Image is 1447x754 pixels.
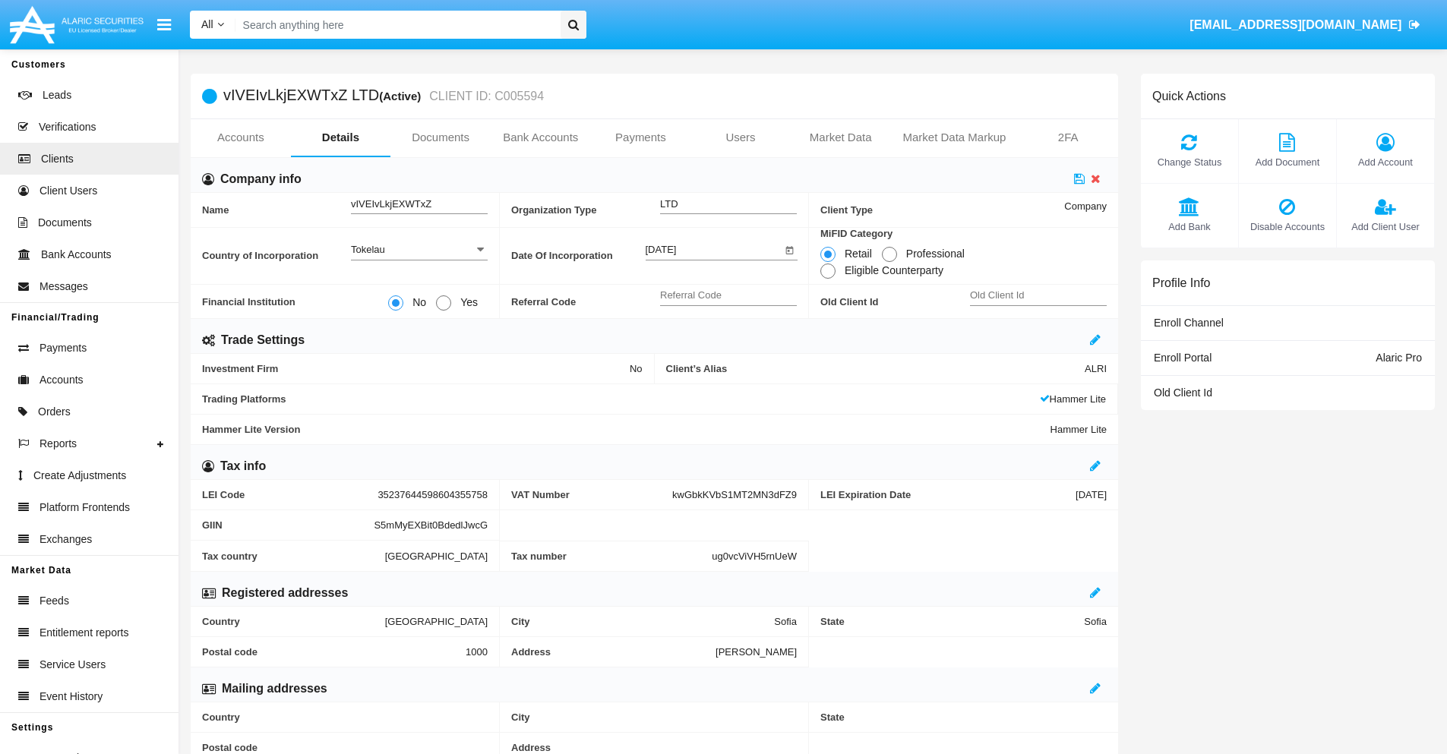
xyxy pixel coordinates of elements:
span: State [820,711,1107,723]
span: MiFID Category [820,228,1107,239]
span: State [820,616,1084,627]
span: Postal code [202,742,488,753]
span: kwGbkKVbS1MT2MN3dFZ9 [672,489,797,500]
a: Market Data Markup [890,119,1018,156]
span: No [403,297,430,308]
span: Hammer Lite [1050,424,1107,435]
span: Payments [39,340,87,356]
span: Professional [897,248,968,260]
span: Documents [38,215,92,231]
span: 35237644598604355758 [378,489,488,500]
a: Documents [390,119,491,156]
span: Clients [41,151,74,167]
span: Sofia [774,616,797,627]
span: Exchanges [39,532,92,547]
span: ug0vcViVH5rnUeW [712,551,797,562]
span: [GEOGRAPHIC_DATA] [385,616,488,627]
span: Hammer Lite Version [202,424,1050,435]
span: Organization Type [511,204,660,216]
span: Sofia [1084,616,1107,627]
span: Entitlement reports [39,625,129,641]
span: City [511,711,797,723]
button: Open calendar [782,241,798,257]
span: Add Bank [1148,219,1231,234]
span: Bank Accounts [41,247,112,263]
span: Client’s Alias [666,363,1085,374]
span: Feeds [39,593,69,609]
h6: Mailing addresses [222,680,327,697]
h6: Tax info [220,458,266,475]
span: Enroll Channel [1154,317,1224,329]
a: Users [690,119,791,156]
span: Accounts [39,372,84,388]
span: Trading Platforms [202,393,1040,405]
span: Leads [43,87,71,103]
span: [GEOGRAPHIC_DATA] [385,550,488,562]
span: Platform Frontends [39,500,130,516]
span: Country [202,616,385,627]
span: Eligible Counterparty [836,265,947,276]
span: Service Users [39,657,106,673]
span: Add Account [1344,155,1426,169]
span: Tax country [202,550,385,562]
span: Investment Firm [202,363,630,374]
span: [PERSON_NAME] [716,646,797,658]
span: LEI Code [202,489,378,500]
a: All [190,17,235,33]
span: No [630,363,643,374]
span: Country of Incorporation [202,250,351,261]
span: S5mMyEXBit0BdedlJwcG [374,519,488,531]
span: GIIN [202,519,374,531]
span: Orders [38,404,71,420]
span: Create Adjustments [33,468,126,484]
a: 2FA [1018,119,1118,156]
span: Reports [39,436,77,452]
h6: Quick Actions [1152,89,1226,103]
img: Logo image [8,2,146,47]
span: Address [511,646,716,658]
span: Old Client Id [820,296,970,308]
div: (Active) [379,87,425,105]
span: Old Client Id [1154,386,1212,399]
span: Event History [39,689,103,705]
span: Disable Accounts [1246,219,1329,234]
span: [DATE] [1076,489,1107,500]
span: Address [511,742,797,753]
input: Search [235,11,555,39]
a: [EMAIL_ADDRESS][DOMAIN_NAME] [1183,4,1428,46]
span: Add Document [1246,155,1329,169]
h6: Trade Settings [221,332,305,349]
span: Add Client User [1344,219,1426,234]
a: Bank Accounts [491,119,591,156]
span: Hammer Lite [1040,393,1106,405]
a: Market Data [791,119,891,156]
a: Payments [591,119,691,156]
h6: Registered addresses [222,585,348,601]
span: All [201,18,213,30]
span: Tax number [511,551,712,562]
span: Alaric Pro [1376,352,1422,364]
h6: Profile Info [1152,276,1210,290]
span: [EMAIL_ADDRESS][DOMAIN_NAME] [1190,18,1401,31]
h5: vIVEIvLkjEXWTxZ LTD [223,87,544,105]
span: Messages [39,279,88,295]
span: Client Type [820,204,1064,216]
span: Referral Code [511,296,660,308]
span: Verifications [39,119,96,135]
span: Name [202,204,351,216]
span: Enroll Portal [1154,352,1212,364]
small: CLIENT ID: C005594 [425,90,544,103]
span: Change Status [1148,155,1231,169]
span: Company [1064,200,1107,212]
span: VAT Number [511,489,672,500]
span: Yes [451,297,482,308]
span: City [511,616,774,627]
span: Financial Institution [202,296,388,308]
span: Country [202,711,488,723]
span: ALRI [1085,363,1107,374]
span: LEI Expiration Date [820,489,1076,500]
a: Details [291,119,391,156]
a: Accounts [191,119,291,156]
span: Client Users [39,183,97,199]
h6: Company info [220,171,302,188]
